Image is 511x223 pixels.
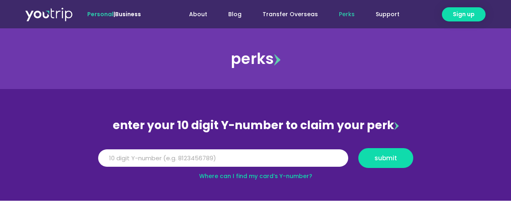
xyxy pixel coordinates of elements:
a: About [179,7,218,22]
a: Sign up [442,7,486,21]
input: 10 digit Y-number (e.g. 8123456789) [98,149,348,167]
span: Sign up [453,10,475,19]
a: Perks [328,7,365,22]
a: Blog [218,7,252,22]
nav: Menu [163,7,410,22]
span: submit [374,155,397,161]
span: Personal [87,10,114,18]
a: Transfer Overseas [252,7,328,22]
button: submit [358,148,413,168]
a: Where can I find my card’s Y-number? [199,172,312,180]
a: Business [115,10,141,18]
form: Y Number [98,148,413,174]
a: Support [365,7,410,22]
span: | [87,10,141,18]
div: enter your 10 digit Y-number to claim your perk [94,115,417,136]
